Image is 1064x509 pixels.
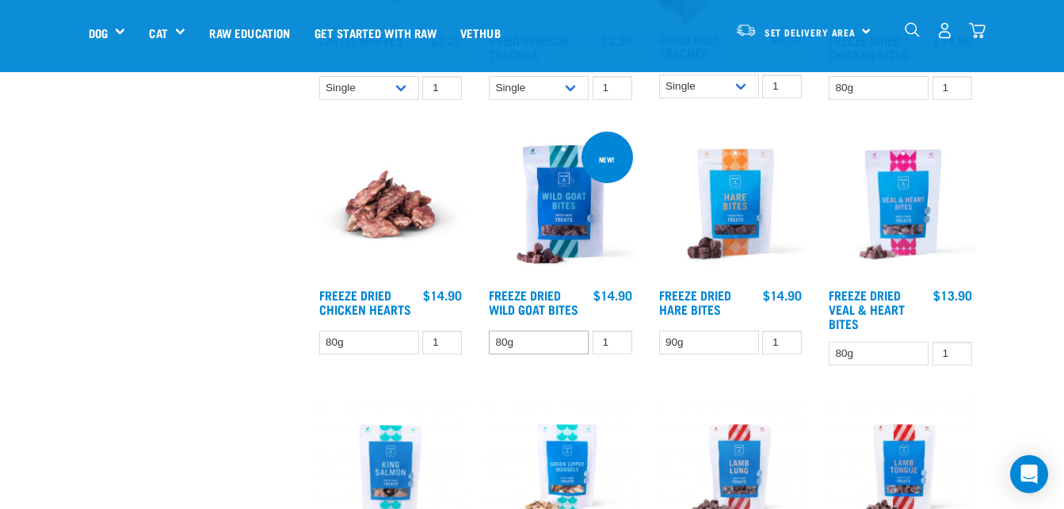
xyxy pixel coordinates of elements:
img: home-icon-1@2x.png [905,22,920,37]
a: Raw Education [197,1,302,64]
a: Vethub [448,1,513,64]
div: $14.90 [593,288,632,302]
a: Freeze Dried Wild Goat Bites [489,291,578,312]
input: 1 [762,331,802,355]
div: new! [592,147,622,171]
a: Freeze Dried Veal & Heart Bites [829,291,905,327]
div: $14.90 [763,288,802,302]
a: Dog [89,24,108,42]
img: Raw Essentials Freeze Dried Hare Bites [655,128,807,280]
input: 1 [762,75,802,99]
img: FD Chicken Hearts [315,128,467,280]
img: van-moving.png [735,23,757,37]
input: 1 [422,76,462,101]
img: Raw Essentials Freeze Dried Veal & Heart Bites Treats [825,128,976,280]
input: 1 [593,331,632,355]
div: Open Intercom Messenger [1010,455,1048,493]
a: Cat [149,24,167,42]
a: Freeze Dried Hare Bites [659,291,731,312]
div: $14.90 [423,288,462,302]
img: user.png [936,22,953,39]
input: 1 [422,331,462,355]
img: home-icon@2x.png [969,22,986,39]
div: $13.90 [933,288,972,302]
img: Raw Essentials Freeze Dried Wild Goat Bites PetTreats Product Shot [485,128,636,280]
input: 1 [593,76,632,101]
input: 1 [932,76,972,101]
span: Set Delivery Area [765,29,856,35]
a: Freeze Dried Chicken Hearts [319,291,411,312]
input: 1 [932,342,972,366]
a: Get started with Raw [303,1,448,64]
